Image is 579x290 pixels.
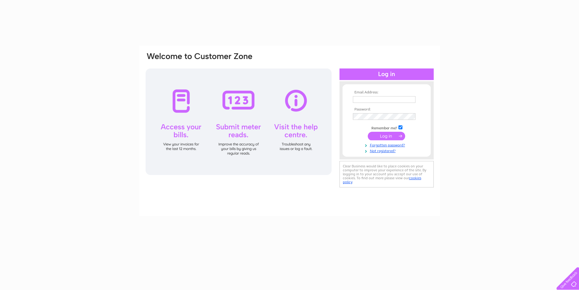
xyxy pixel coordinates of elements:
[353,148,422,153] a: Not registered?
[353,142,422,148] a: Forgotten password?
[368,132,405,140] input: Submit
[339,161,434,187] div: Clear Business would like to place cookies on your computer to improve your experience of the sit...
[343,176,421,184] a: cookies policy
[351,90,422,95] th: Email Address:
[351,107,422,112] th: Password:
[351,124,422,131] td: Remember me?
